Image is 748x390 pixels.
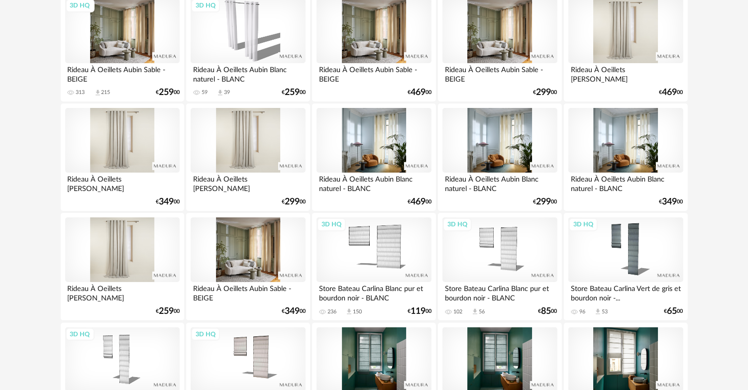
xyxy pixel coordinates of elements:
[471,308,479,315] span: Download icon
[438,103,561,211] a: Rideau À Oeillets Aubin Blanc naturel - BLANC €29900
[568,282,683,302] div: Store Bateau Carlina Vert de gris et bourdon noir -...
[411,198,426,205] span: 469
[534,89,557,96] div: € 00
[285,308,300,315] span: 349
[479,308,485,315] div: 56
[102,89,110,96] div: 215
[312,213,435,320] a: 3D HQ Store Bateau Carlina Blanc pur et bourdon noir - BLANC 236 Download icon 150 €11900
[317,173,431,193] div: Rideau À Oeillets Aubin Blanc naturel - BLANC
[408,89,431,96] div: € 00
[65,63,180,83] div: Rideau À Oeillets Aubin Sable - BEIGE
[186,103,310,211] a: Rideau À Oeillets [PERSON_NAME] €29900
[662,198,677,205] span: 349
[541,308,551,315] span: 85
[442,282,557,302] div: Store Bateau Carlina Blanc pur et bourdon noir - BLANC
[191,173,305,193] div: Rideau À Oeillets [PERSON_NAME]
[564,213,687,320] a: 3D HQ Store Bateau Carlina Vert de gris et bourdon noir -... 96 Download icon 53 €6500
[282,198,306,205] div: € 00
[568,173,683,193] div: Rideau À Oeillets Aubin Blanc naturel - BLANC
[191,328,220,341] div: 3D HQ
[569,218,598,231] div: 3D HQ
[216,89,224,97] span: Download icon
[186,213,310,320] a: Rideau À Oeillets Aubin Sable - BEIGE €34900
[159,308,174,315] span: 259
[65,282,180,302] div: Rideau À Oeillets [PERSON_NAME]
[345,308,353,315] span: Download icon
[353,308,362,315] div: 150
[411,89,426,96] span: 469
[65,173,180,193] div: Rideau À Oeillets [PERSON_NAME]
[411,308,426,315] span: 119
[564,103,687,211] a: Rideau À Oeillets Aubin Blanc naturel - BLANC €34900
[61,103,184,211] a: Rideau À Oeillets [PERSON_NAME] €34900
[202,89,208,96] div: 59
[317,282,431,302] div: Store Bateau Carlina Blanc pur et bourdon noir - BLANC
[659,89,683,96] div: € 00
[156,89,180,96] div: € 00
[61,213,184,320] a: Rideau À Oeillets [PERSON_NAME] €25900
[159,198,174,205] span: 349
[443,218,472,231] div: 3D HQ
[662,89,677,96] span: 469
[538,308,557,315] div: € 00
[442,173,557,193] div: Rideau À Oeillets Aubin Blanc naturel - BLANC
[579,308,585,315] div: 96
[442,63,557,83] div: Rideau À Oeillets Aubin Sable - BEIGE
[156,308,180,315] div: € 00
[66,328,95,341] div: 3D HQ
[312,103,435,211] a: Rideau À Oeillets Aubin Blanc naturel - BLANC €46900
[664,308,683,315] div: € 00
[408,198,431,205] div: € 00
[602,308,608,315] div: 53
[285,89,300,96] span: 259
[156,198,180,205] div: € 00
[536,198,551,205] span: 299
[438,213,561,320] a: 3D HQ Store Bateau Carlina Blanc pur et bourdon noir - BLANC 102 Download icon 56 €8500
[317,63,431,83] div: Rideau À Oeillets Aubin Sable - BEIGE
[224,89,230,96] div: 39
[282,308,306,315] div: € 00
[317,218,346,231] div: 3D HQ
[94,89,102,97] span: Download icon
[659,198,683,205] div: € 00
[327,308,336,315] div: 236
[667,308,677,315] span: 65
[191,63,305,83] div: Rideau À Oeillets Aubin Blanc naturel - BLANC
[285,198,300,205] span: 299
[76,89,85,96] div: 313
[191,282,305,302] div: Rideau À Oeillets Aubin Sable - BEIGE
[534,198,557,205] div: € 00
[594,308,602,315] span: Download icon
[159,89,174,96] span: 259
[568,63,683,83] div: Rideau À Oeillets [PERSON_NAME]
[536,89,551,96] span: 299
[408,308,431,315] div: € 00
[453,308,462,315] div: 102
[282,89,306,96] div: € 00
